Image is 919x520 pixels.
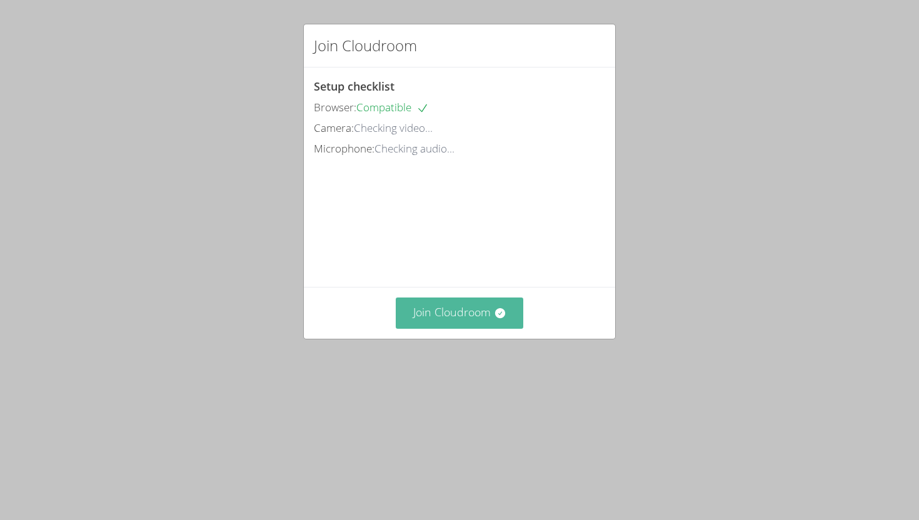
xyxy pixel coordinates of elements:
span: Camera: [314,121,354,135]
span: Microphone: [314,141,374,156]
span: Setup checklist [314,79,394,94]
span: Compatible [356,100,429,114]
span: Checking audio... [374,141,454,156]
h2: Join Cloudroom [314,34,417,57]
span: Checking video... [354,121,433,135]
span: Browser: [314,100,356,114]
button: Join Cloudroom [396,297,524,328]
